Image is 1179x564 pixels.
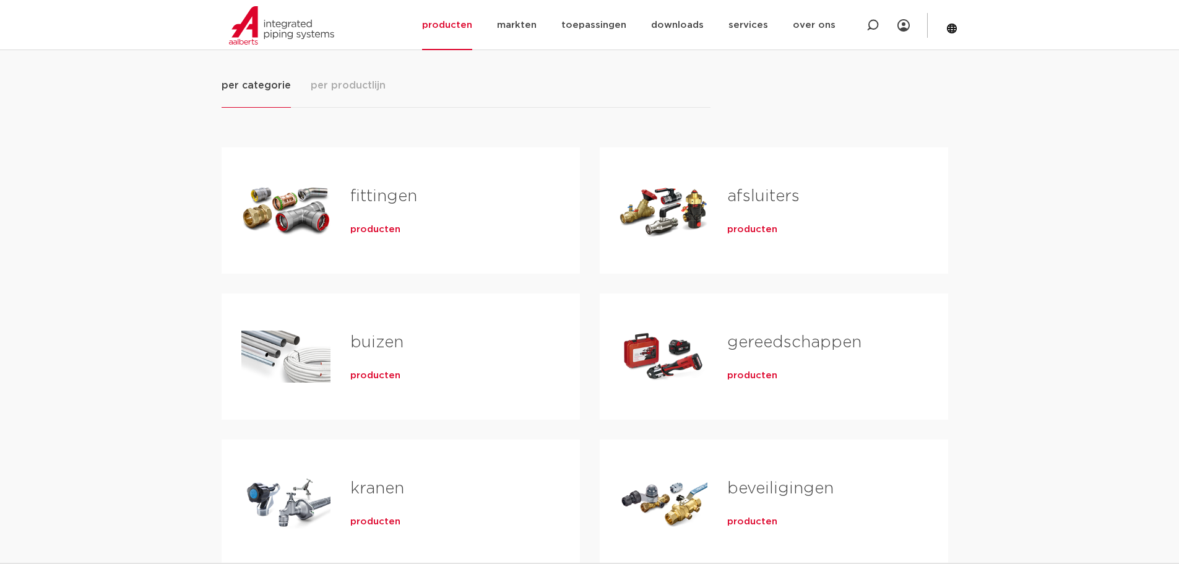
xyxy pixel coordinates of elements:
[350,480,404,497] a: kranen
[222,78,291,93] span: per categorie
[727,188,800,204] a: afsluiters
[311,78,386,93] span: per productlijn
[727,223,777,236] a: producten
[350,516,400,528] a: producten
[727,480,834,497] a: beveiligingen
[350,334,404,350] a: buizen
[727,516,777,528] a: producten
[727,370,777,382] a: producten
[727,334,862,350] a: gereedschappen
[350,223,400,236] a: producten
[350,370,400,382] a: producten
[350,188,417,204] a: fittingen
